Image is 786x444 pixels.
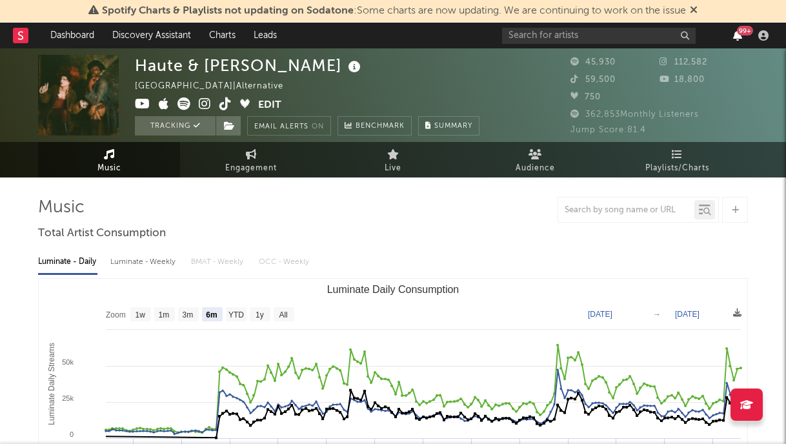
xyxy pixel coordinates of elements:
text: YTD [228,310,244,319]
em: On [312,123,324,130]
span: 362,853 Monthly Listeners [570,110,699,119]
div: Luminate - Daily [38,251,97,273]
span: 45,930 [570,58,616,66]
text: 0 [70,430,74,438]
button: Edit [258,97,281,114]
text: [DATE] [675,310,700,319]
a: Charts [200,23,245,48]
text: 25k [62,394,74,402]
text: 50k [62,358,74,366]
span: Playlists/Charts [645,161,709,176]
a: Playlists/Charts [606,142,748,177]
a: Music [38,142,180,177]
input: Search for artists [502,28,696,44]
span: Live [385,161,401,176]
text: All [279,310,287,319]
a: Engagement [180,142,322,177]
text: 1m [159,310,170,319]
text: 3m [183,310,194,319]
button: Tracking [135,116,216,136]
text: Luminate Daily Streams [47,343,56,425]
span: 112,582 [660,58,707,66]
span: 18,800 [660,76,705,84]
text: 6m [206,310,217,319]
button: 99+ [733,30,742,41]
text: Luminate Daily Consumption [327,284,459,295]
span: Benchmark [356,119,405,134]
span: 59,500 [570,76,616,84]
span: Total Artist Consumption [38,226,166,241]
a: Discovery Assistant [103,23,200,48]
span: Summary [434,123,472,130]
a: Audience [464,142,606,177]
div: 99 + [737,26,753,35]
span: Spotify Charts & Playlists not updating on Sodatone [102,6,354,16]
span: Engagement [225,161,277,176]
button: Email AlertsOn [247,116,331,136]
a: Live [322,142,464,177]
span: 750 [570,93,601,101]
span: Music [97,161,121,176]
span: Audience [516,161,555,176]
button: Summary [418,116,479,136]
a: Dashboard [41,23,103,48]
a: Leads [245,23,286,48]
div: Haute & [PERSON_NAME] [135,55,364,76]
text: Zoom [106,310,126,319]
span: Jump Score: 81.4 [570,126,646,134]
a: Benchmark [338,116,412,136]
input: Search by song name or URL [558,205,694,216]
text: 1w [136,310,146,319]
span: : Some charts are now updating. We are continuing to work on the issue [102,6,686,16]
span: Dismiss [690,6,698,16]
text: 1y [256,310,264,319]
text: → [653,310,661,319]
text: [DATE] [588,310,612,319]
div: Luminate - Weekly [110,251,178,273]
div: [GEOGRAPHIC_DATA] | Alternative [135,79,298,94]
